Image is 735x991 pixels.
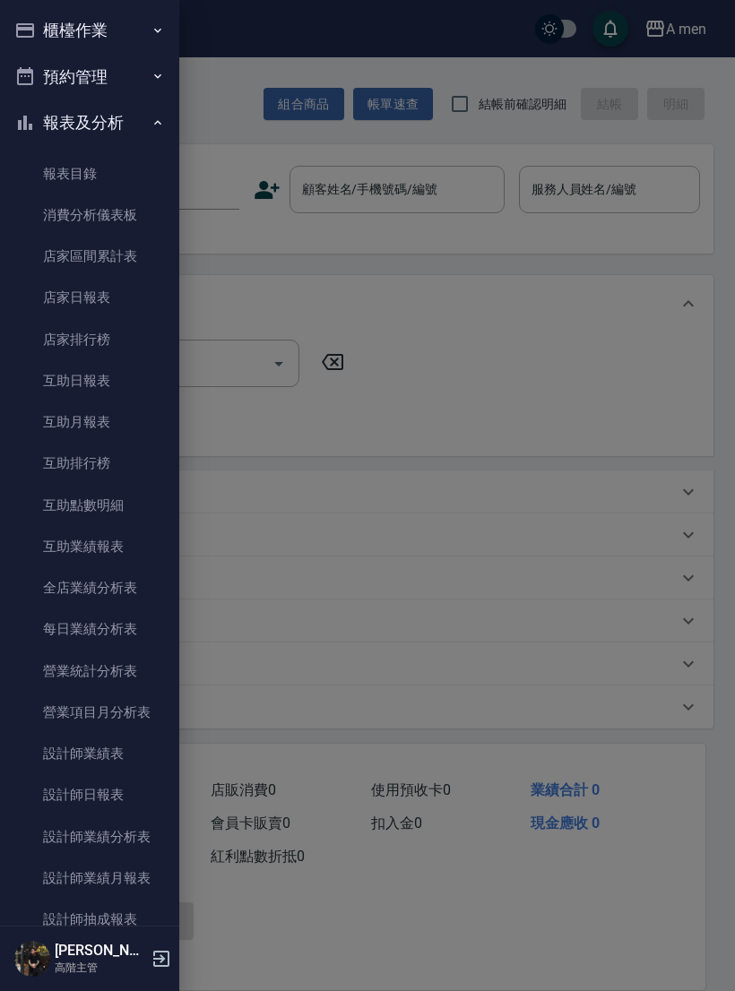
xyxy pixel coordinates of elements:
[55,960,146,976] p: 高階主管
[7,277,172,318] a: 店家日報表
[7,194,172,236] a: 消費分析儀表板
[7,54,172,100] button: 預約管理
[7,401,172,443] a: 互助月報表
[7,443,172,484] a: 互助排行榜
[7,236,172,277] a: 店家區間累計表
[7,153,172,194] a: 報表目錄
[14,941,50,977] img: Person
[7,857,172,899] a: 設計師業績月報表
[7,485,172,526] a: 互助點數明細
[7,360,172,401] a: 互助日報表
[7,774,172,815] a: 設計師日報表
[7,816,172,857] a: 設計師業績分析表
[7,526,172,567] a: 互助業績報表
[7,651,172,692] a: 營業統計分析表
[7,567,172,608] a: 全店業績分析表
[7,733,172,774] a: 設計師業績表
[7,99,172,146] button: 報表及分析
[7,692,172,733] a: 營業項目月分析表
[55,942,146,960] h5: [PERSON_NAME]
[7,319,172,360] a: 店家排行榜
[7,7,172,54] button: 櫃檯作業
[7,899,172,940] a: 設計師抽成報表
[7,608,172,650] a: 每日業績分析表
